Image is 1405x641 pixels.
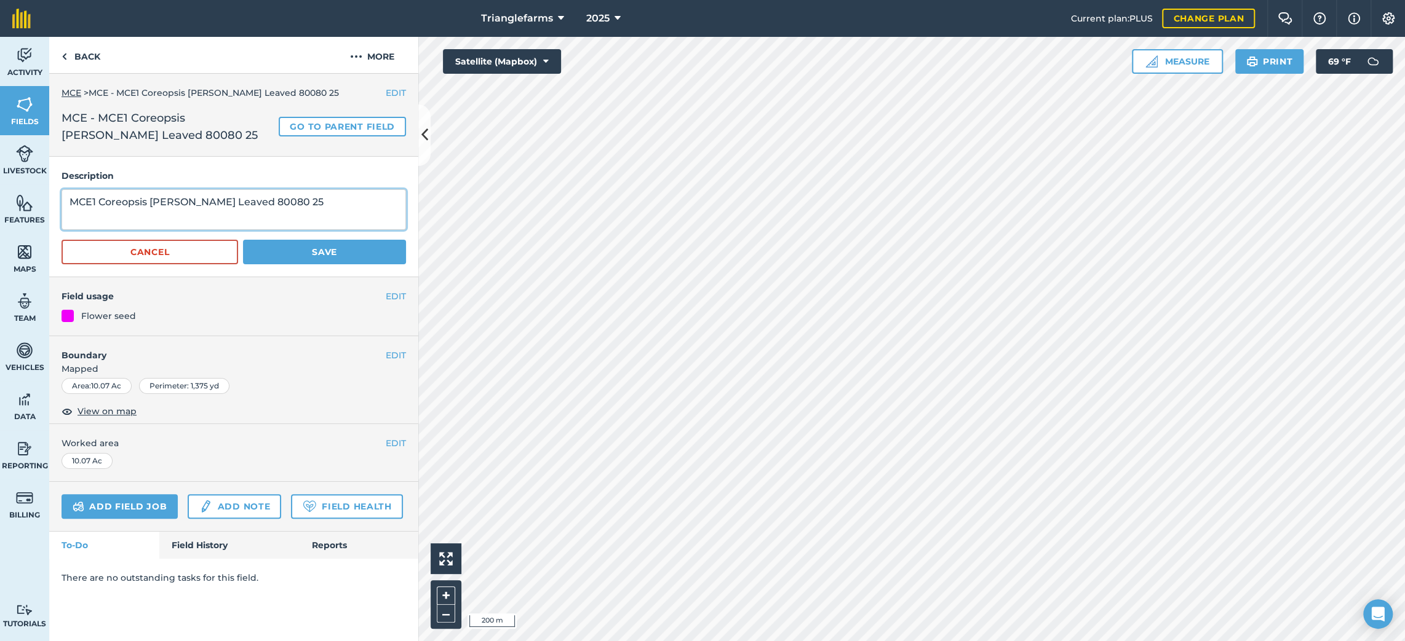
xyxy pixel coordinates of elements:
a: Field History [159,532,299,559]
img: svg+xml;base64,PD94bWwgdmVyc2lvbj0iMS4wIiBlbmNvZGluZz0idXRmLTgiPz4KPCEtLSBHZW5lcmF0b3I6IEFkb2JlIE... [16,489,33,507]
button: More [326,37,418,73]
button: EDIT [386,289,406,303]
div: Perimeter : 1,375 yd [139,378,229,394]
img: Ruler icon [1145,55,1158,68]
button: Save [243,240,406,264]
textarea: MCE1 Coreopsis [PERSON_NAME] Leaved 80080 25 [62,189,406,230]
button: Satellite (Mapbox) [443,49,561,74]
img: svg+xml;base64,PD94bWwgdmVyc2lvbj0iMS4wIiBlbmNvZGluZz0idXRmLTgiPz4KPCEtLSBHZW5lcmF0b3I6IEFkb2JlIE... [16,439,33,458]
button: Cancel [62,240,238,264]
img: svg+xml;base64,PHN2ZyB4bWxucz0iaHR0cDovL3d3dy53My5vcmcvMjAwMC9zdmciIHdpZHRoPSIxNyIgaGVpZ2h0PSIxNy... [1348,11,1360,26]
a: To-Do [49,532,159,559]
img: A cog icon [1381,12,1396,25]
div: Open Intercom Messenger [1363,599,1393,629]
button: + [437,586,455,605]
button: EDIT [386,86,406,100]
h4: Field usage [62,289,386,303]
img: svg+xml;base64,PD94bWwgdmVyc2lvbj0iMS4wIiBlbmNvZGluZz0idXRmLTgiPz4KPCEtLSBHZW5lcmF0b3I6IEFkb2JlIE... [16,390,33,409]
img: svg+xml;base64,PD94bWwgdmVyc2lvbj0iMS4wIiBlbmNvZGluZz0idXRmLTgiPz4KPCEtLSBHZW5lcmF0b3I6IEFkb2JlIE... [16,144,33,163]
img: svg+xml;base64,PHN2ZyB4bWxucz0iaHR0cDovL3d3dy53My5vcmcvMjAwMC9zdmciIHdpZHRoPSIxOCIgaGVpZ2h0PSIyNC... [62,404,73,419]
button: EDIT [386,348,406,362]
span: MCE - MCE1 Coreopsis [PERSON_NAME] Leaved 80080 25 [62,109,274,144]
a: Go to parent field [279,117,406,136]
img: svg+xml;base64,PHN2ZyB4bWxucz0iaHR0cDovL3d3dy53My5vcmcvMjAwMC9zdmciIHdpZHRoPSI1NiIgaGVpZ2h0PSI2MC... [16,194,33,212]
button: View on map [62,404,137,419]
img: svg+xml;base64,PD94bWwgdmVyc2lvbj0iMS4wIiBlbmNvZGluZz0idXRmLTgiPz4KPCEtLSBHZW5lcmF0b3I6IEFkb2JlIE... [16,292,33,310]
button: – [437,605,455,623]
img: svg+xml;base64,PD94bWwgdmVyc2lvbj0iMS4wIiBlbmNvZGluZz0idXRmLTgiPz4KPCEtLSBHZW5lcmF0b3I6IEFkb2JlIE... [16,604,33,616]
h4: Boundary [49,336,386,362]
h4: Description [62,169,406,183]
a: Add note [188,494,281,519]
img: Two speech bubbles overlapping with the left bubble in the forefront [1278,12,1292,25]
a: Reports [300,532,418,559]
img: svg+xml;base64,PD94bWwgdmVyc2lvbj0iMS4wIiBlbmNvZGluZz0idXRmLTgiPz4KPCEtLSBHZW5lcmF0b3I6IEFkb2JlIE... [16,46,33,65]
img: svg+xml;base64,PD94bWwgdmVyc2lvbj0iMS4wIiBlbmNvZGluZz0idXRmLTgiPz4KPCEtLSBHZW5lcmF0b3I6IEFkb2JlIE... [16,341,33,360]
span: 69 ° F [1328,49,1351,74]
img: svg+xml;base64,PHN2ZyB4bWxucz0iaHR0cDovL3d3dy53My5vcmcvMjAwMC9zdmciIHdpZHRoPSI5IiBoZWlnaHQ9IjI0Ii... [62,49,67,64]
img: svg+xml;base64,PD94bWwgdmVyc2lvbj0iMS4wIiBlbmNvZGluZz0idXRmLTgiPz4KPCEtLSBHZW5lcmF0b3I6IEFkb2JlIE... [199,499,212,514]
span: Current plan : PLUS [1070,12,1152,25]
img: svg+xml;base64,PHN2ZyB4bWxucz0iaHR0cDovL3d3dy53My5vcmcvMjAwMC9zdmciIHdpZHRoPSI1NiIgaGVpZ2h0PSI2MC... [16,243,33,261]
img: fieldmargin Logo [12,9,31,28]
div: 10.07 Ac [62,453,113,469]
div: Area : 10.07 Ac [62,378,132,394]
div: > MCE - MCE1 Coreopsis [PERSON_NAME] Leaved 80080 25 [62,86,406,100]
span: View on map [78,404,137,418]
img: A question mark icon [1312,12,1327,25]
p: There are no outstanding tasks for this field. [62,571,406,584]
span: Worked area [62,436,406,450]
span: 2025 [586,11,610,26]
img: svg+xml;base64,PHN2ZyB4bWxucz0iaHR0cDovL3d3dy53My5vcmcvMjAwMC9zdmciIHdpZHRoPSIyMCIgaGVpZ2h0PSIyNC... [350,49,362,64]
a: Change plan [1162,9,1255,28]
button: EDIT [386,436,406,450]
span: Mapped [49,362,418,376]
a: Add field job [62,494,178,519]
span: Trianglefarms [481,11,553,26]
img: svg+xml;base64,PD94bWwgdmVyc2lvbj0iMS4wIiBlbmNvZGluZz0idXRmLTgiPz4KPCEtLSBHZW5lcmF0b3I6IEFkb2JlIE... [73,499,84,514]
img: svg+xml;base64,PHN2ZyB4bWxucz0iaHR0cDovL3d3dy53My5vcmcvMjAwMC9zdmciIHdpZHRoPSI1NiIgaGVpZ2h0PSI2MC... [16,95,33,114]
div: Flower seed [81,309,136,323]
a: Field Health [291,494,402,519]
button: Measure [1132,49,1223,74]
a: Back [49,37,113,73]
button: Print [1235,49,1304,74]
img: Four arrows, one pointing top left, one top right, one bottom right and the last bottom left [439,552,453,565]
button: 69 °F [1316,49,1393,74]
img: svg+xml;base64,PD94bWwgdmVyc2lvbj0iMS4wIiBlbmNvZGluZz0idXRmLTgiPz4KPCEtLSBHZW5lcmF0b3I6IEFkb2JlIE... [1361,49,1385,74]
img: svg+xml;base64,PHN2ZyB4bWxucz0iaHR0cDovL3d3dy53My5vcmcvMjAwMC9zdmciIHdpZHRoPSIxOSIgaGVpZ2h0PSIyNC... [1246,54,1258,69]
a: MCE [62,87,81,98]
